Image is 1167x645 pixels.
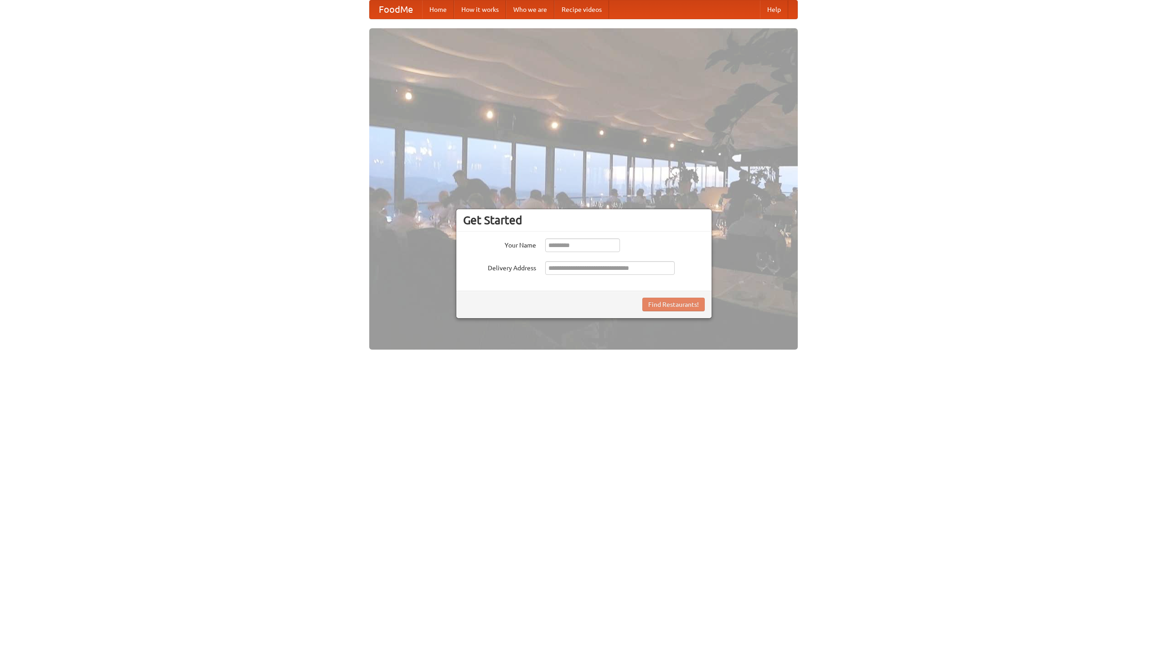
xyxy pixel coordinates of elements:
a: Recipe videos [554,0,609,19]
label: Delivery Address [463,261,536,273]
a: FoodMe [370,0,422,19]
a: Home [422,0,454,19]
h3: Get Started [463,213,705,227]
a: Help [760,0,788,19]
button: Find Restaurants! [642,298,705,311]
label: Your Name [463,238,536,250]
a: Who we are [506,0,554,19]
a: How it works [454,0,506,19]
